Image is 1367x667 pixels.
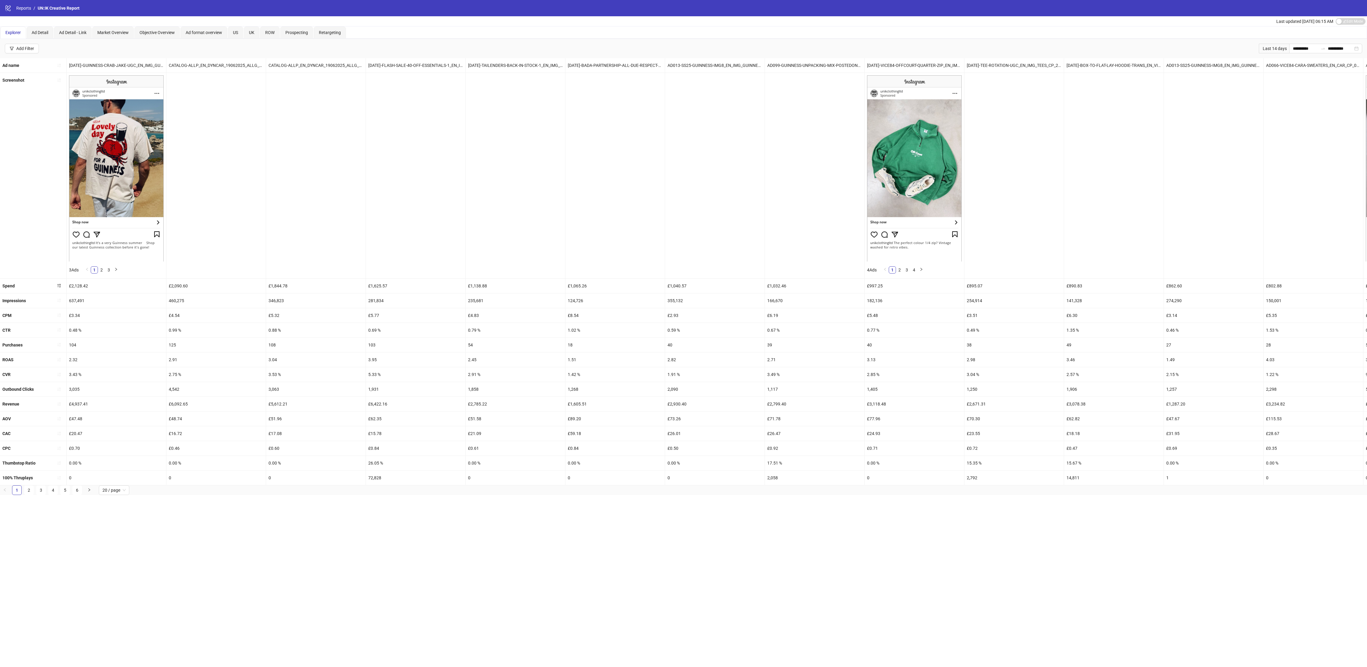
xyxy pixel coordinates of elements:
a: 1 [12,486,21,495]
div: [DATE]-BOX-TO-FLAT-LAY-HOODIE-TRANS_EN_VID_MIXED BRANDS_CP_27082025_ALLG_CC_SC13_None__ [1064,58,1164,73]
b: CTR [2,328,11,333]
span: left [883,268,887,271]
div: 2.98 [964,352,1064,367]
div: £1,138.88 [466,279,565,293]
div: £1,040.57 [665,279,765,293]
div: 0.77 % [865,323,964,337]
div: AD099-GUINNESS-UNPACKING-MIX-POSTEDONE_EN_VID_GUINNESS_CP_09072025_ALLG_CC_SC13_None__ [765,58,864,73]
a: 3 [36,486,46,495]
div: £62.35 [366,412,465,426]
div: 40 [665,338,765,352]
b: Spend [2,283,15,288]
span: Ad Detail - Link [59,30,86,35]
div: 0.00 % [166,456,266,470]
span: US [233,30,238,35]
b: Screenshot [2,78,24,83]
div: £5.32 [266,308,366,323]
div: [DATE]-GUINNESS-CRAB-JAKE-UGC_EN_IMG_GUINNESS_CP_17072025_ALLG_CC_SC1_None__ – Copy [67,58,166,73]
div: 1,257 [1164,382,1263,396]
div: £2,785.22 [466,397,565,411]
span: sort-ascending [57,313,61,317]
div: £15.78 [366,426,465,441]
div: £2,930.40 [665,397,765,411]
li: 4 [910,266,918,274]
li: 2 [98,266,105,274]
div: 235,681 [466,293,565,308]
div: 2,792 [964,471,1064,485]
div: 3.04 % [964,367,1064,382]
div: 1.35 % [1064,323,1164,337]
div: 0.00 % [67,456,166,470]
div: £2,671.31 [964,397,1064,411]
b: CVR [2,372,11,377]
div: 3.49 % [765,367,864,382]
div: 2.15 % [1164,367,1263,382]
li: 3 [36,485,46,495]
div: Page Size [99,485,129,495]
li: Next Page [112,266,120,274]
div: 5.33 % [366,367,465,382]
span: right [114,268,118,271]
b: Purchases [2,343,23,347]
div: £59.18 [565,426,665,441]
div: 0.00 % [665,456,765,470]
div: Last 14 days [1259,44,1289,53]
a: 1 [889,267,896,273]
div: £997.25 [865,279,964,293]
div: £8.54 [565,308,665,323]
a: Reports [15,5,32,11]
div: £47.48 [67,412,166,426]
a: 5 [61,486,70,495]
span: 4 Ads [867,268,877,272]
div: 0 [67,471,166,485]
div: 1.53 % [1264,323,1363,337]
span: Explorer [5,30,21,35]
div: 0.79 % [466,323,565,337]
button: left [881,266,889,274]
div: 637,491 [67,293,166,308]
span: sort-ascending [57,461,61,465]
div: 182,136 [865,293,964,308]
div: £2,090.60 [166,279,266,293]
span: sort-ascending [57,476,61,480]
div: £0.69 [1164,441,1263,456]
span: Objective Overview [140,30,175,35]
div: 0.00 % [565,456,665,470]
span: sort-ascending [57,446,61,450]
span: sort-ascending [57,298,61,302]
b: Impressions [2,298,26,303]
span: 20 / page [102,486,126,495]
div: £18.18 [1064,426,1164,441]
div: 104 [67,338,166,352]
div: 4.03 [1264,352,1363,367]
b: ROAS [2,357,14,362]
div: £802.88 [1264,279,1363,293]
div: 49 [1064,338,1164,352]
div: 141,328 [1064,293,1164,308]
span: sort-ascending [57,417,61,421]
b: CAC [2,431,11,436]
div: 2.91 [166,352,266,367]
span: sort-ascending [57,387,61,391]
div: 0.88 % [266,323,366,337]
a: 4 [911,267,917,273]
div: £47.67 [1164,412,1263,426]
button: Add Filter [5,44,39,53]
b: CPC [2,446,11,451]
div: 460,275 [166,293,266,308]
div: £3.14 [1164,308,1263,323]
div: 3,063 [266,382,366,396]
div: 0.49 % [964,323,1064,337]
div: £16.72 [166,426,266,441]
div: £0.70 [67,441,166,456]
div: £895.07 [964,279,1064,293]
b: Ad name [2,63,19,68]
div: £5.77 [366,308,465,323]
span: Last updated [DATE] 06:15 AM [1276,19,1333,24]
li: 3 [903,266,910,274]
a: 2 [98,267,105,273]
div: £5.35 [1264,308,1363,323]
div: 0.00 % [865,456,964,470]
span: sort-ascending [57,63,61,67]
div: £3,234.82 [1264,397,1363,411]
